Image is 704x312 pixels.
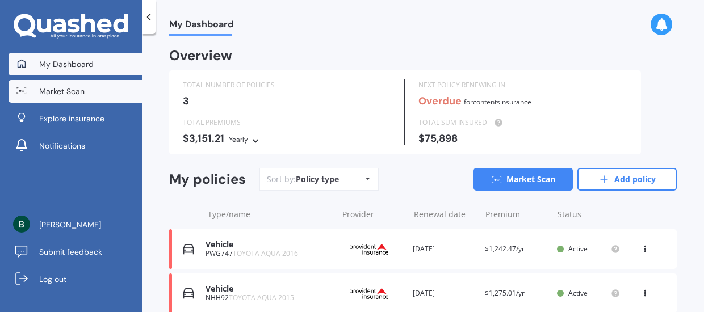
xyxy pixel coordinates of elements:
[183,133,391,145] div: $3,151.21
[341,238,397,260] img: Provident
[183,79,391,91] div: TOTAL NUMBER OF POLICIES
[485,244,525,254] span: $1,242.47/yr
[39,113,104,124] span: Explore insurance
[9,80,142,103] a: Market Scan
[9,213,142,236] a: [PERSON_NAME]
[485,288,525,298] span: $1,275.01/yr
[169,171,246,188] div: My policies
[341,283,397,304] img: Provident
[418,117,627,128] div: TOTAL SUM INSURED
[464,97,531,107] span: for Contents insurance
[39,273,66,285] span: Log out
[568,244,588,254] span: Active
[206,284,332,294] div: Vehicle
[183,117,391,128] div: TOTAL PREMIUMS
[9,241,142,263] a: Submit feedback
[9,53,142,75] a: My Dashboard
[558,209,620,220] div: Status
[229,293,294,302] span: TOYOTA AQUA 2015
[418,94,462,108] b: Overdue
[206,294,332,302] div: NHH92
[229,134,248,145] div: Yearly
[183,288,194,299] img: Vehicle
[208,209,333,220] div: Type/name
[9,107,142,130] a: Explore insurance
[568,288,588,298] span: Active
[9,134,142,157] a: Notifications
[413,288,476,299] div: [DATE]
[418,133,627,144] div: $75,898
[413,243,476,255] div: [DATE]
[9,268,142,290] a: Log out
[473,168,573,191] a: Market Scan
[39,219,101,230] span: [PERSON_NAME]
[183,243,194,255] img: Vehicle
[577,168,677,191] a: Add policy
[233,248,298,258] span: TOYOTA AQUA 2016
[169,19,233,34] span: My Dashboard
[206,240,332,250] div: Vehicle
[39,246,102,258] span: Submit feedback
[418,79,627,91] div: NEXT POLICY RENEWING IN
[39,140,85,151] span: Notifications
[267,174,339,185] div: Sort by:
[39,58,94,70] span: My Dashboard
[183,95,391,107] div: 3
[296,174,339,185] div: Policy type
[342,209,405,220] div: Provider
[39,86,85,97] span: Market Scan
[13,216,30,233] img: ACg8ocKV_arfdoijNTBD65p8yFeUu_LQ1OeLhJQjG47sLN1iKQTDmw=s96-c
[206,250,332,258] div: PWG747
[414,209,476,220] div: Renewal date
[485,209,548,220] div: Premium
[169,50,232,61] div: Overview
